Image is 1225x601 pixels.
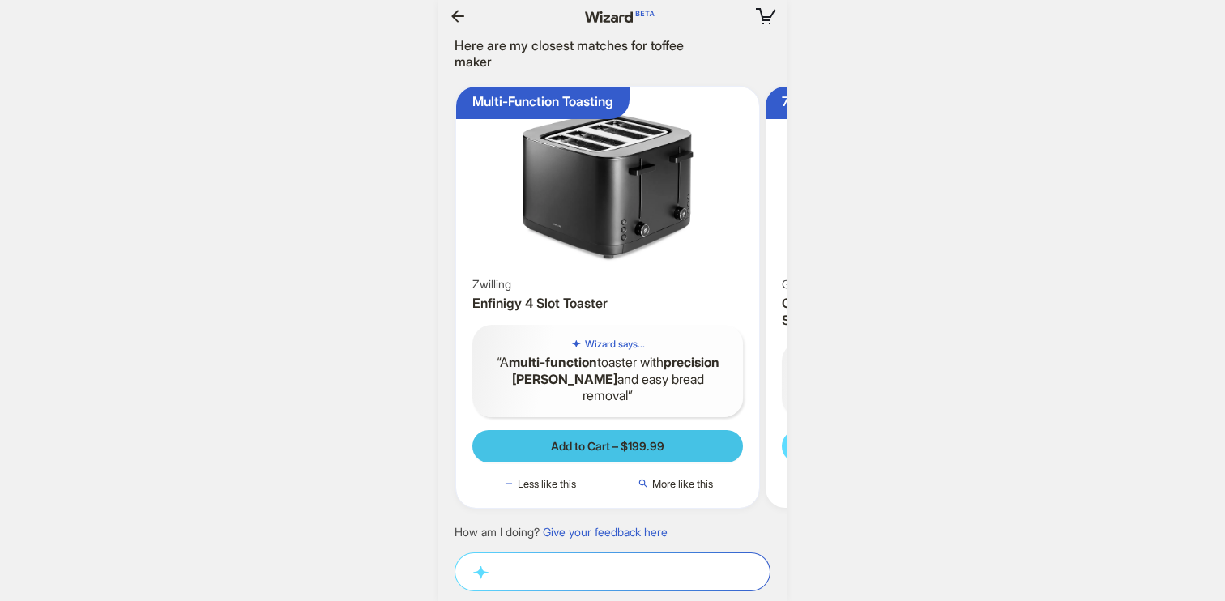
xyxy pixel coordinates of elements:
q: A toaster with and easy bread removal [485,354,730,404]
div: Here are my closest matches for toffee maker [455,37,698,71]
img: GE - 4-Slice Toaster - Stainless Steel - SKU:6421040 [772,93,1062,277]
div: Multi-Function ToastingEnfinigy 4 Slot ToasterZwillingEnfinigy 4 Slot ToasterWizard says...Amulti... [456,87,759,508]
h3: GE - 4-Slice Toaster - Stainless Steel - SKU:6421040 [782,295,1052,329]
button: More like this [608,475,744,492]
h3: Enfinigy 4 Slot Toaster [472,295,743,312]
b: multi-function [509,354,597,370]
span: Less like this [518,477,576,490]
span: Add to Cart – $199.99 [551,439,664,454]
b: precision [PERSON_NAME] [512,354,719,387]
div: How am I doing? [455,525,668,539]
button: Add to Cart – $199.99 [472,430,743,462]
div: 7 Shade Settings [782,87,883,117]
a: Give your feedback here [543,525,668,539]
span: GE [782,277,796,292]
img: Enfinigy 4 Slot Toaster [463,93,753,277]
span: More like this [652,477,713,490]
h5: Wizard says... [585,338,645,351]
div: Multi-Function Toasting [472,87,613,117]
span: Zwilling [472,277,511,292]
button: Less like this [472,475,608,492]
